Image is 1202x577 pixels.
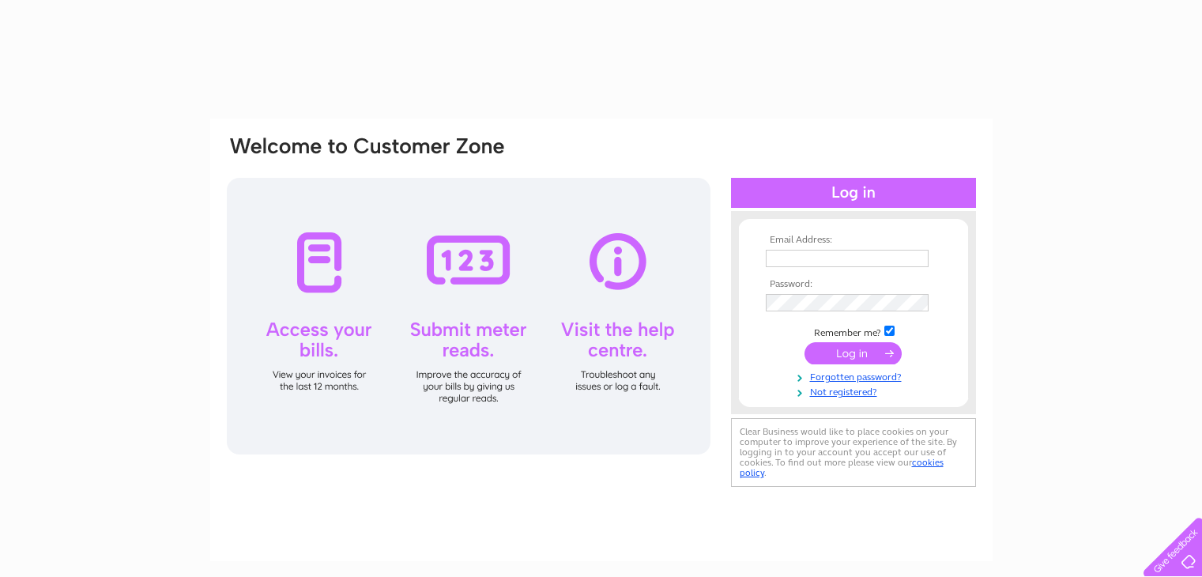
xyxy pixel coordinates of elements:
div: Clear Business would like to place cookies on your computer to improve your experience of the sit... [731,418,976,487]
td: Remember me? [762,323,945,339]
th: Password: [762,279,945,290]
a: Not registered? [766,383,945,398]
th: Email Address: [762,235,945,246]
a: Forgotten password? [766,368,945,383]
input: Submit [804,342,902,364]
a: cookies policy [740,457,944,478]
